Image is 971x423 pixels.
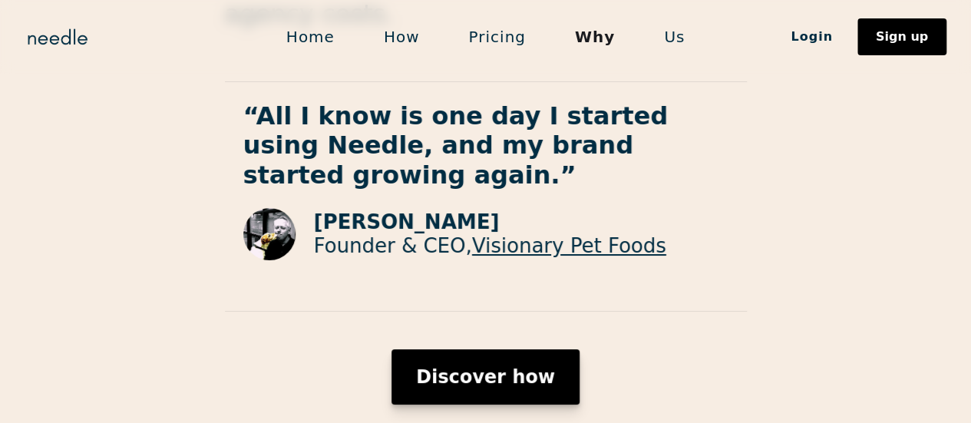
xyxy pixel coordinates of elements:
a: Why [550,21,639,53]
p: [PERSON_NAME] [314,210,666,234]
a: How [359,21,444,53]
div: Discover how [416,368,555,386]
a: Us [639,21,709,53]
a: Login [766,24,857,50]
a: Pricing [444,21,550,53]
p: Founder & CEO, [314,234,666,258]
a: Sign up [857,18,946,55]
a: Home [262,21,359,53]
a: Discover how [391,349,580,405]
div: Sign up [876,31,928,43]
a: Visionary Pet Foods [472,234,666,257]
strong: “All I know is one day I started using Needle, and my brand started growing again.” [243,101,669,190]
